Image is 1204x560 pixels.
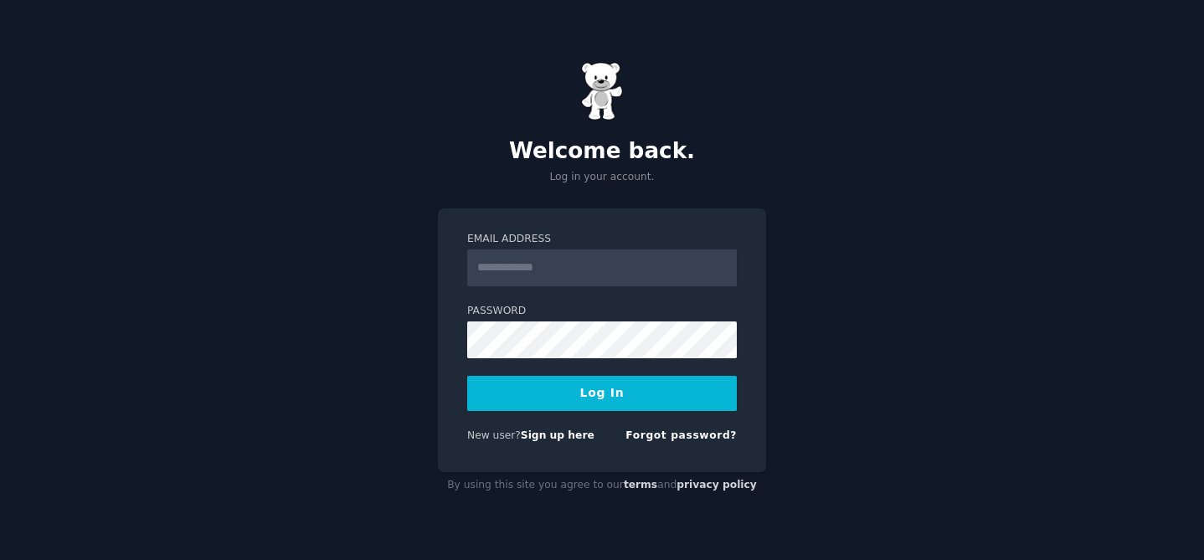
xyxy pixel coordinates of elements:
[467,376,737,411] button: Log In
[438,472,766,499] div: By using this site you agree to our and
[467,429,521,441] span: New user?
[521,429,594,441] a: Sign up here
[467,304,737,319] label: Password
[467,232,737,247] label: Email Address
[625,429,737,441] a: Forgot password?
[581,62,623,121] img: Gummy Bear
[677,479,757,491] a: privacy policy
[624,479,657,491] a: terms
[438,138,766,165] h2: Welcome back.
[438,170,766,185] p: Log in your account.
